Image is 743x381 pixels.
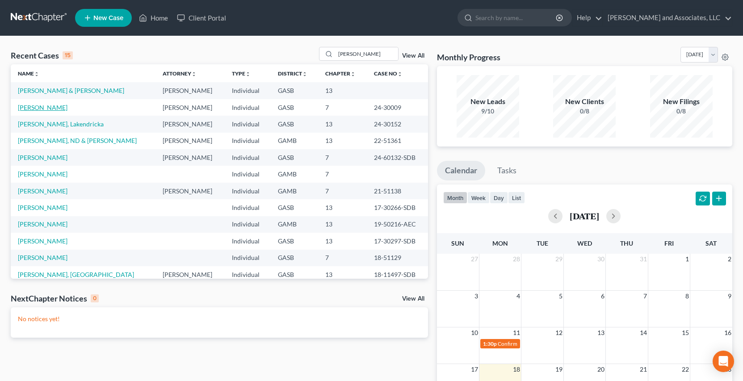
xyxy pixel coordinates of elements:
[367,266,428,283] td: 18-11497-SDB
[225,82,270,99] td: Individual
[155,133,225,149] td: [PERSON_NAME]
[11,50,73,61] div: Recent Cases
[155,183,225,199] td: [PERSON_NAME]
[397,71,403,77] i: unfold_more
[470,254,479,264] span: 27
[367,216,428,233] td: 19-50216-AEC
[402,296,424,302] a: View All
[172,10,231,26] a: Client Portal
[451,239,464,247] span: Sun
[367,99,428,116] td: 24-30009
[684,291,690,301] span: 8
[516,291,521,301] span: 4
[318,82,367,99] td: 13
[271,250,319,266] td: GASB
[271,266,319,283] td: GASB
[367,250,428,266] td: 18-51129
[225,199,270,216] td: Individual
[457,107,519,116] div: 9/10
[18,154,67,161] a: [PERSON_NAME]
[664,239,674,247] span: Fri
[225,133,270,149] td: Individual
[350,71,356,77] i: unfold_more
[367,183,428,199] td: 21-51138
[232,70,251,77] a: Typeunfold_more
[492,239,508,247] span: Mon
[367,233,428,249] td: 17-30297-SDB
[18,104,67,111] a: [PERSON_NAME]
[650,96,713,107] div: New Filings
[650,107,713,116] div: 0/8
[705,239,717,247] span: Sat
[271,149,319,166] td: GASB
[596,254,605,264] span: 30
[603,10,732,26] a: [PERSON_NAME] and Associates, LLC
[18,220,67,228] a: [PERSON_NAME]
[18,137,137,144] a: [PERSON_NAME], ND & [PERSON_NAME]
[572,10,602,26] a: Help
[470,364,479,375] span: 17
[498,340,592,347] span: Confirmation Date for [PERSON_NAME]
[318,250,367,266] td: 7
[620,239,633,247] span: Thu
[474,291,479,301] span: 3
[225,233,270,249] td: Individual
[402,53,424,59] a: View All
[490,192,508,204] button: day
[577,239,592,247] span: Wed
[18,87,124,94] a: [PERSON_NAME] & [PERSON_NAME]
[225,149,270,166] td: Individual
[302,71,307,77] i: unfold_more
[18,187,67,195] a: [PERSON_NAME]
[554,364,563,375] span: 19
[681,364,690,375] span: 22
[271,82,319,99] td: GASB
[512,364,521,375] span: 18
[18,170,67,178] a: [PERSON_NAME]
[443,192,467,204] button: month
[318,266,367,283] td: 13
[727,291,732,301] span: 9
[367,133,428,149] td: 22-51361
[554,254,563,264] span: 29
[470,327,479,338] span: 10
[155,116,225,132] td: [PERSON_NAME]
[225,266,270,283] td: Individual
[727,254,732,264] span: 2
[489,161,525,180] a: Tasks
[437,161,485,180] a: Calendar
[318,183,367,199] td: 7
[18,204,67,211] a: [PERSON_NAME]
[278,70,307,77] a: Districtunfold_more
[225,116,270,132] td: Individual
[318,166,367,182] td: 7
[684,254,690,264] span: 1
[318,216,367,233] td: 13
[596,364,605,375] span: 20
[18,254,67,261] a: [PERSON_NAME]
[512,327,521,338] span: 11
[18,314,421,323] p: No notices yet!
[271,99,319,116] td: GASB
[512,254,521,264] span: 28
[553,96,616,107] div: New Clients
[63,51,73,59] div: 15
[537,239,548,247] span: Tue
[155,149,225,166] td: [PERSON_NAME]
[558,291,563,301] span: 5
[271,216,319,233] td: GAMB
[245,71,251,77] i: unfold_more
[437,52,500,63] h3: Monthly Progress
[639,327,648,338] span: 14
[318,99,367,116] td: 7
[191,71,197,77] i: unfold_more
[367,116,428,132] td: 24-30152
[318,233,367,249] td: 13
[713,351,734,372] div: Open Intercom Messenger
[271,183,319,199] td: GAMB
[596,327,605,338] span: 13
[271,233,319,249] td: GASB
[508,192,525,204] button: list
[134,10,172,26] a: Home
[271,133,319,149] td: GAMB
